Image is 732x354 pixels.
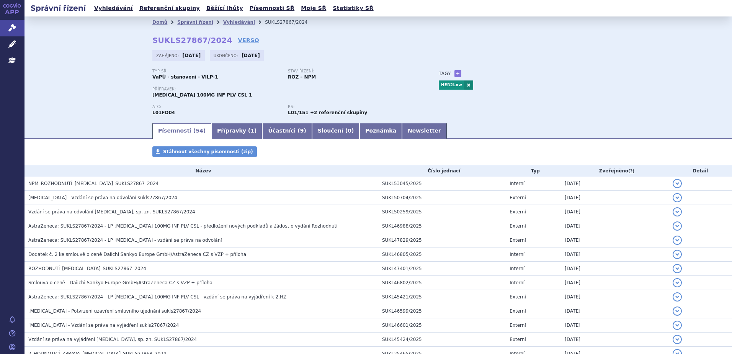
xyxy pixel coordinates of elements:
[177,20,213,25] a: Správní řízení
[439,80,464,90] a: HER2Low
[402,123,447,139] a: Newsletter
[510,294,526,300] span: Externí
[378,318,506,333] td: SUKL46601/2025
[506,165,561,177] th: Typ
[510,181,524,186] span: Interní
[223,20,255,25] a: Vyhledávání
[28,209,195,215] span: Vzdání se práva na odvolání ENHERTU, sp. zn. SUKLS27867/2024
[163,149,253,154] span: Stáhnout všechny písemnosti (zip)
[152,36,232,45] strong: SUKLS27867/2024
[28,238,222,243] span: AstraZeneca; SUKLS27867/2024 - LP ENHERTU - vzdání se práva na odvolání
[359,123,402,139] a: Poznámka
[152,146,257,157] a: Stáhnout všechny písemnosti (zip)
[28,337,197,342] span: Vzdání se práva na vyjádření ENHERTU, sp. zn. SUKLS27867/2024
[378,205,506,219] td: SUKL50259/2025
[561,262,668,276] td: [DATE]
[378,333,506,347] td: SUKL45424/2025
[299,3,328,13] a: Moje SŘ
[288,105,416,109] p: RS:
[561,177,668,191] td: [DATE]
[196,128,203,134] span: 54
[561,205,668,219] td: [DATE]
[673,335,682,344] button: detail
[288,69,416,74] p: Stav řízení:
[561,276,668,290] td: [DATE]
[510,252,524,257] span: Interní
[28,195,177,200] span: ENHERTU - Vzdání se práva na odvolání sukls27867/2024
[288,110,309,115] strong: trastuzumab deruxtekan
[378,233,506,247] td: SUKL47829/2025
[673,250,682,259] button: detail
[378,247,506,262] td: SUKL46805/2025
[152,123,211,139] a: Písemnosti (54)
[510,337,526,342] span: Externí
[310,110,367,115] strong: +2 referenční skupiny
[673,179,682,188] button: detail
[628,169,634,174] abbr: (?)
[262,123,312,139] a: Účastníci (9)
[510,238,526,243] span: Externí
[673,221,682,231] button: detail
[378,219,506,233] td: SUKL46988/2025
[510,323,526,328] span: Externí
[28,223,338,229] span: AstraZeneca; SUKLS27867/2024 - LP ENHERTU 100MG INF PLV CSL - předložení nových podkladů a žádost...
[300,128,304,134] span: 9
[265,16,317,28] li: SUKLS27867/2024
[28,280,212,285] span: Smlouva o ceně - Daiichi Sankyo Europe GmbH/AstraZeneca CZ s VZP + příloha
[561,219,668,233] td: [DATE]
[561,304,668,318] td: [DATE]
[561,318,668,333] td: [DATE]
[378,177,506,191] td: SUKL53045/2025
[152,92,252,98] span: [MEDICAL_DATA] 100MG INF PLV CSL 1
[510,195,526,200] span: Externí
[247,3,297,13] a: Písemnosti SŘ
[673,321,682,330] button: detail
[378,262,506,276] td: SUKL47401/2025
[510,308,526,314] span: Externí
[378,165,506,177] th: Číslo jednací
[561,165,668,177] th: Zveřejněno
[152,105,280,109] p: ATC:
[454,70,461,77] a: +
[183,53,201,58] strong: [DATE]
[348,128,351,134] span: 0
[242,53,260,58] strong: [DATE]
[439,69,451,78] h3: Tagy
[28,181,158,186] span: NPM_ROZHODNUTÍ_ENHERTU_SUKLS27867_2024
[561,333,668,347] td: [DATE]
[238,36,259,44] a: VERSO
[152,110,175,115] strong: TRASTUZUMAB DERUXTEKAN
[378,276,506,290] td: SUKL46802/2025
[669,165,732,177] th: Detail
[152,20,167,25] a: Domů
[214,52,240,59] span: Ukončeno:
[152,87,423,92] p: Přípravek:
[673,292,682,302] button: detail
[312,123,359,139] a: Sloučení (0)
[92,3,135,13] a: Vyhledávání
[152,74,218,80] strong: VaPÚ - stanovení - VILP-1
[378,191,506,205] td: SUKL50704/2025
[673,207,682,216] button: detail
[673,264,682,273] button: detail
[137,3,202,13] a: Referenční skupiny
[28,294,286,300] span: AstraZeneca; SUKLS27867/2024 - LP ENHERTU 100MG INF PLV CSL - vzdání se práva na vyjádření k 2.HZ
[510,266,524,271] span: Interní
[378,304,506,318] td: SUKL46599/2025
[250,128,254,134] span: 1
[378,290,506,304] td: SUKL45421/2025
[673,306,682,316] button: detail
[156,52,180,59] span: Zahájeno:
[25,3,92,13] h2: Správní řízení
[28,266,146,271] span: ROZHODNUTÍ_ENHERTU_SUKLS27867_2024
[561,290,668,304] td: [DATE]
[561,191,668,205] td: [DATE]
[211,123,262,139] a: Přípravky (1)
[25,165,378,177] th: Název
[561,233,668,247] td: [DATE]
[673,236,682,245] button: detail
[510,280,524,285] span: Interní
[28,323,179,328] span: ENHERTU - Vzdání se práva na vyjádření sukls27867/2024
[288,74,316,80] strong: ROZ – NPM
[28,308,201,314] span: ENHERTU - Potvrzení uzavření smluvního ujednání sukls27867/2024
